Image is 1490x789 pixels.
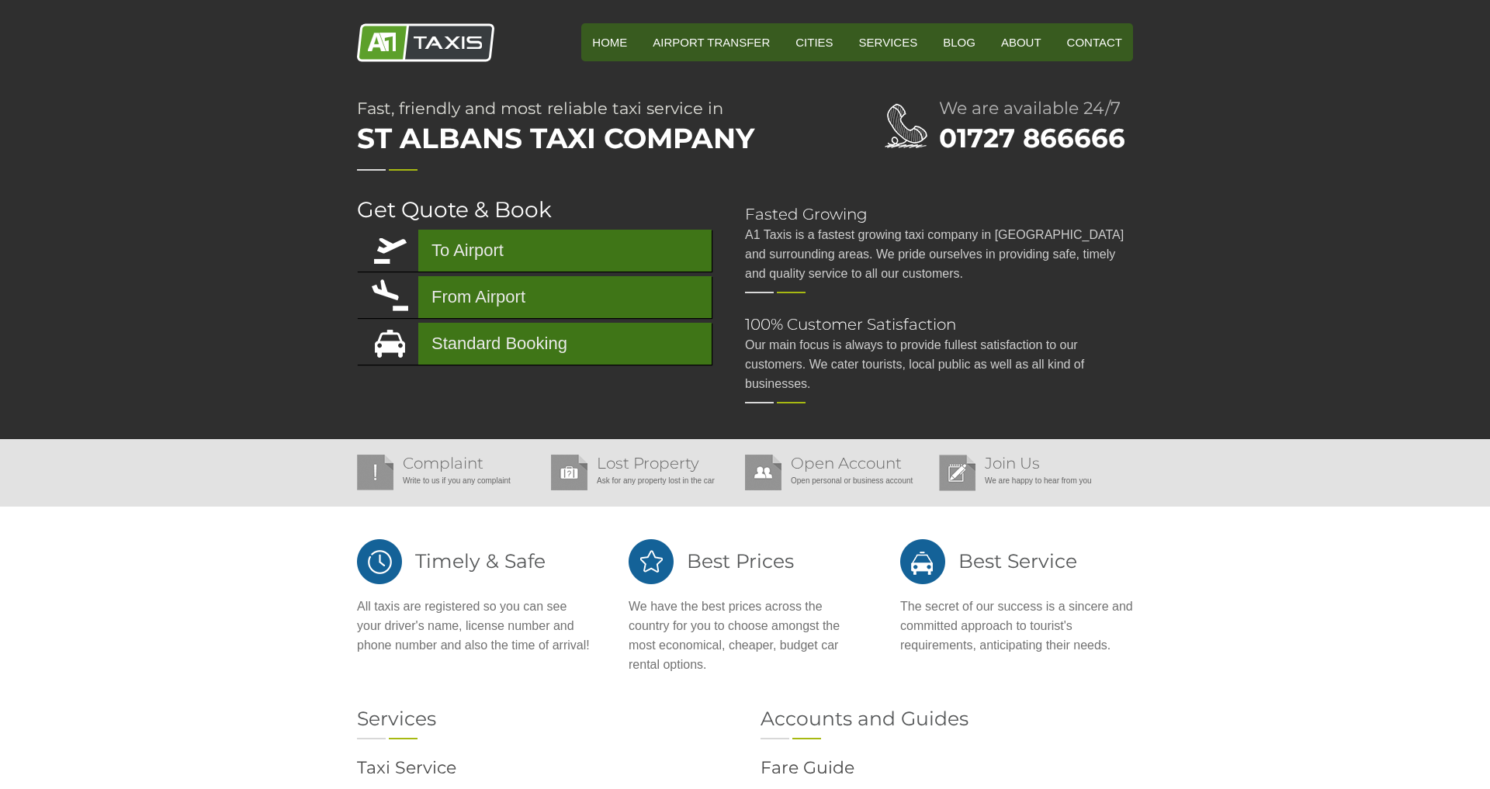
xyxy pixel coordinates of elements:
[403,454,483,472] a: Complaint
[939,455,975,491] img: Join Us
[761,709,1133,728] h2: Accounts and Guides
[745,455,781,490] img: Open Account
[357,538,590,585] h2: Timely & Safe
[745,471,931,490] p: Open personal or business account
[597,454,699,472] a: Lost Property
[629,538,861,585] h2: Best Prices
[848,23,929,61] a: Services
[900,538,1133,585] h2: Best Service
[551,471,737,490] p: Ask for any property lost in the car
[357,230,712,272] a: To Airport
[745,335,1133,393] p: Our main focus is always to provide fullest satisfaction to our customers. We cater tourists, loc...
[761,760,1133,777] h3: Fare Guide
[1056,23,1133,61] a: Contact
[581,23,638,61] a: HOME
[939,471,1125,490] p: We are happy to hear from you
[939,100,1133,117] h2: We are available 24/7
[551,455,587,490] img: Lost Property
[939,122,1125,154] a: 01727 866666
[745,225,1133,283] p: A1 Taxis is a fastest growing taxi company in [GEOGRAPHIC_DATA] and surrounding areas. We pride o...
[357,276,712,318] a: From Airport
[357,116,823,160] span: St Albans Taxi Company
[357,597,590,655] p: All taxis are registered so you can see your driver's name, license number and phone number and a...
[357,199,714,220] h2: Get Quote & Book
[629,597,861,674] p: We have the best prices across the country for you to choose amongst the most economical, cheaper...
[985,454,1040,472] a: Join Us
[357,471,543,490] p: Write to us if you any complaint
[357,455,393,490] img: Complaint
[785,23,844,61] a: Cities
[357,23,494,62] img: A1 Taxis
[791,454,902,472] a: Open Account
[357,323,712,365] a: Standard Booking
[745,206,1133,222] h2: Fasted Growing
[745,317,1133,332] h2: 100% Customer Satisfaction
[642,23,781,61] a: Airport Transfer
[357,100,823,160] h1: Fast, friendly and most reliable taxi service in
[357,760,729,777] h3: Taxi Service
[357,709,729,728] h2: Services
[932,23,986,61] a: Blog
[990,23,1052,61] a: About
[900,597,1133,655] p: The secret of our success is a sincere and committed approach to tourist's requirements, anticipa...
